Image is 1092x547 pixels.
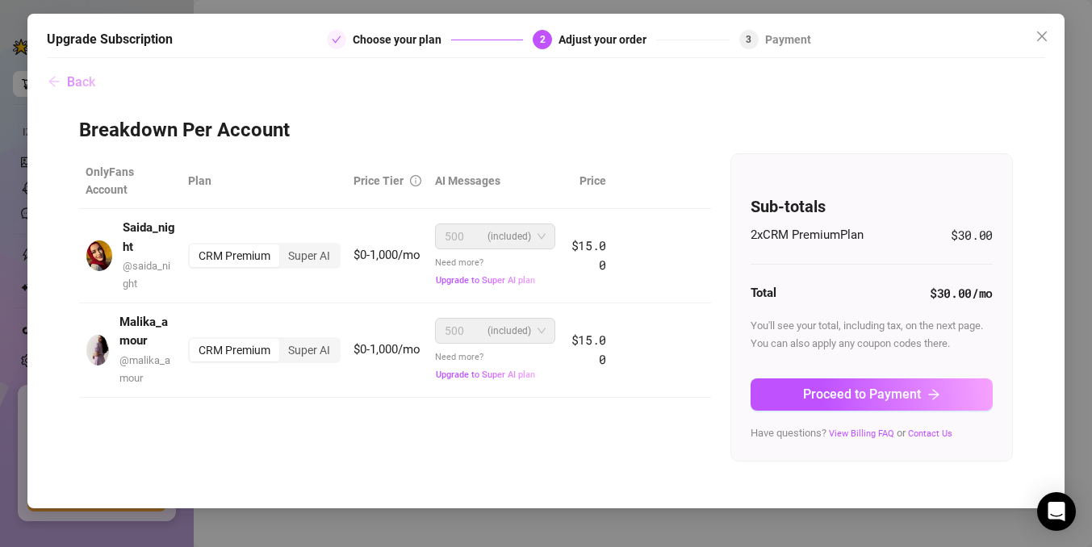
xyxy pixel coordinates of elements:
[930,285,993,301] strong: $30.00 /mo
[429,153,562,209] th: AI Messages
[1029,30,1055,43] span: Close
[86,335,109,365] img: avatar.jpg
[332,35,341,44] span: check
[279,339,339,361] div: Super AI
[353,30,451,49] div: Choose your plan
[354,248,420,262] span: $0-1,000/mo
[445,319,464,343] span: 500
[354,174,404,187] span: Price Tier
[86,240,112,271] img: avatar.jpg
[47,30,173,49] h5: Upgrade Subscription
[751,378,993,411] button: Proceed to Paymentarrow-right
[123,260,170,290] span: @ saida_night
[436,275,535,286] span: Upgrade to Super AI plan
[79,153,182,209] th: OnlyFans Account
[182,153,347,209] th: Plan
[190,339,279,361] div: CRM Premium
[1029,23,1055,49] button: Close
[410,175,421,186] span: info-circle
[751,286,776,300] strong: Total
[751,226,864,245] span: 2 x CRM Premium Plan
[435,369,536,381] button: Upgrade to Super AI plan
[190,244,279,267] div: CRM Premium
[765,30,811,49] div: Payment
[746,34,751,45] span: 3
[829,428,894,439] a: View Billing FAQ
[435,352,536,380] span: Need more?
[1037,492,1076,531] div: Open Intercom Messenger
[559,30,656,49] div: Adjust your order
[354,342,420,357] span: $0-1,000/mo
[445,224,464,248] span: 500
[803,386,921,402] span: Proceed to Payment
[436,370,535,380] span: Upgrade to Super AI plan
[927,388,940,401] span: arrow-right
[751,319,983,349] span: You'll see your total, including tax, on the next page. You can also apply any coupon codes there.
[119,354,170,384] span: @ malika_amour
[188,337,341,363] div: segmented control
[47,66,96,98] button: Back
[751,427,952,439] span: Have questions? or
[435,257,536,286] span: Need more?
[487,224,531,248] span: (included)
[435,274,536,286] button: Upgrade to Super AI plan
[908,428,952,439] a: Contact Us
[279,244,339,267] div: Super AI
[571,237,607,273] span: $15.00
[67,74,95,90] span: Back
[562,153,613,209] th: Price
[123,220,175,254] strong: Saida_night
[119,315,168,349] strong: Malika_amour
[487,319,531,343] span: (included)
[79,118,1013,144] h3: Breakdown Per Account
[48,75,61,88] span: arrow-left
[951,226,993,245] span: $30.00
[1036,30,1048,43] span: close
[751,195,993,218] h4: Sub-totals
[188,243,341,269] div: segmented control
[571,332,607,367] span: $15.00
[540,34,546,45] span: 2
